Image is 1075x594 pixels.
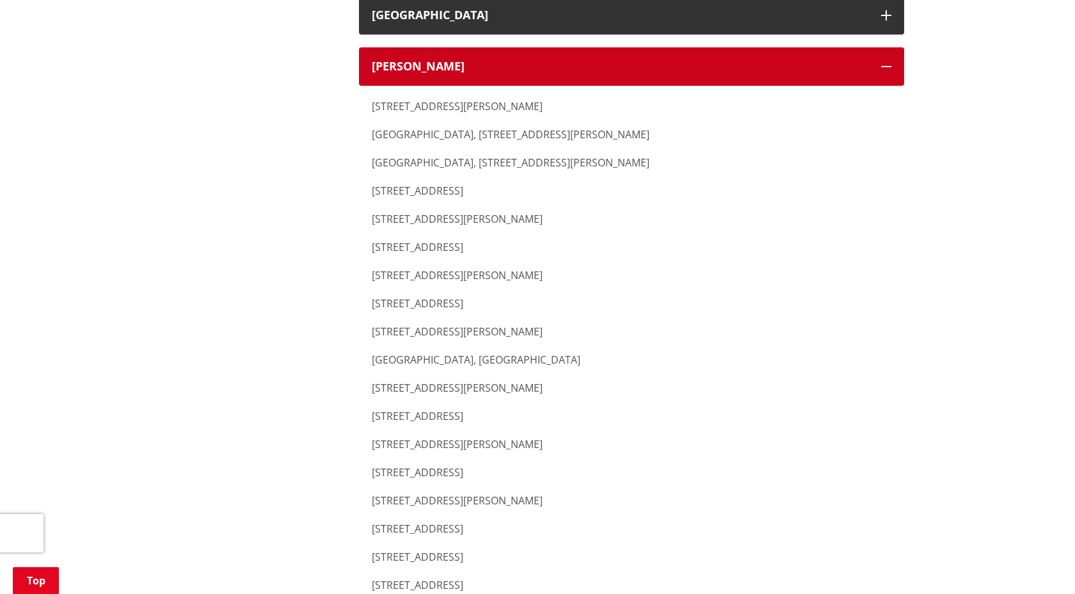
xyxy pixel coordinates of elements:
[1016,540,1062,586] iframe: Messenger Launcher
[372,577,891,593] p: [STREET_ADDRESS]
[372,268,891,283] p: [STREET_ADDRESS][PERSON_NAME]
[372,296,891,311] p: [STREET_ADDRESS]
[372,437,891,452] p: [STREET_ADDRESS][PERSON_NAME]
[372,380,891,396] p: [STREET_ADDRESS][PERSON_NAME]
[372,7,488,22] strong: [GEOGRAPHIC_DATA]
[372,352,891,367] p: [GEOGRAPHIC_DATA], [GEOGRAPHIC_DATA]
[372,549,891,565] p: [STREET_ADDRESS]
[359,47,904,86] button: [PERSON_NAME]
[372,211,891,227] p: [STREET_ADDRESS][PERSON_NAME]
[372,324,891,339] p: [STREET_ADDRESS][PERSON_NAME]
[372,239,891,255] p: [STREET_ADDRESS]
[372,155,891,170] p: [GEOGRAPHIC_DATA], [STREET_ADDRESS][PERSON_NAME]
[372,521,891,536] p: [STREET_ADDRESS]
[372,493,891,508] p: [STREET_ADDRESS][PERSON_NAME]
[372,58,465,74] strong: [PERSON_NAME]
[372,127,891,142] p: [GEOGRAPHIC_DATA], [STREET_ADDRESS][PERSON_NAME]
[372,183,891,198] p: [STREET_ADDRESS]
[372,465,891,480] p: [STREET_ADDRESS]
[372,408,891,424] p: [STREET_ADDRESS]
[372,99,891,114] p: [STREET_ADDRESS][PERSON_NAME]
[13,567,59,594] a: Top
